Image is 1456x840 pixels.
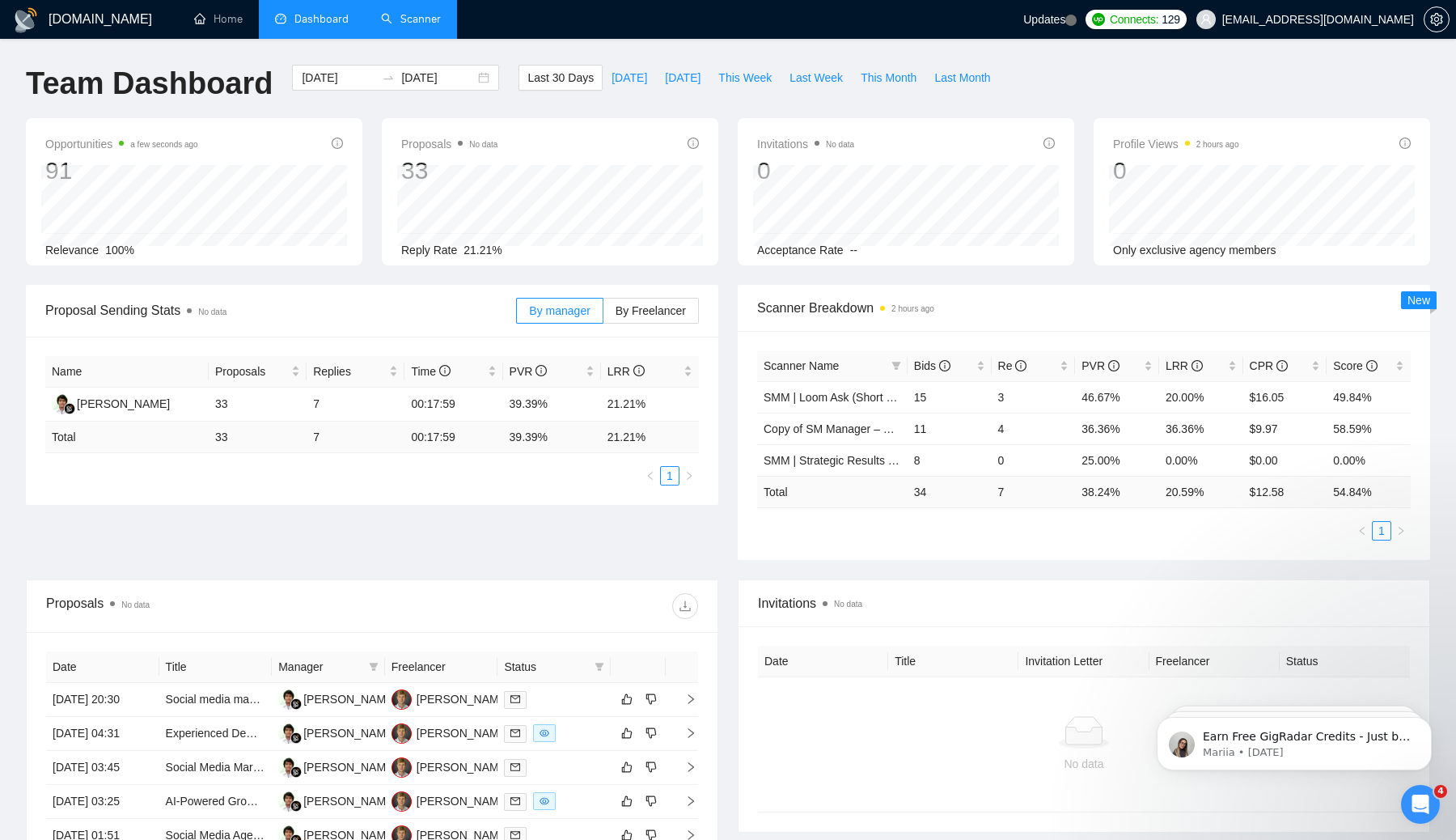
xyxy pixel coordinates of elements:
[757,476,908,507] td: Total
[439,365,451,376] span: info-circle
[166,727,586,740] a: Experienced Demand-Gen Social Media Specialist for Women-Focused Campaigns
[1391,521,1411,541] button: right
[888,354,904,378] span: filter
[1023,13,1065,26] span: Updates
[64,403,75,414] img: gigradar-bm.png
[660,466,679,486] li: 1
[709,65,781,91] button: This Week
[510,830,520,840] span: mail
[401,155,497,186] div: 33
[1327,381,1411,413] td: 49.84%
[850,244,857,257] span: --
[209,388,307,422] td: 33
[332,138,343,149] span: info-circle
[861,69,916,87] span: This Month
[1075,381,1159,413] td: 46.67%
[914,359,950,372] span: Bids
[307,422,404,453] td: 7
[621,761,633,774] span: like
[527,69,594,87] span: Last 30 Days
[198,308,226,316] span: No data
[641,689,661,709] button: dislike
[908,381,992,413] td: 15
[46,717,159,751] td: [DATE] 04:31
[13,7,39,33] img: logo
[1327,476,1411,507] td: 54.84 %
[601,388,699,422] td: 21.21%
[392,791,412,812] img: CS
[401,244,457,257] span: Reply Rate
[159,751,273,785] td: Social Media Marketing & PPC Advertising Expert Needed
[159,717,273,751] td: Experienced Demand-Gen Social Media Specialist for Women-Focused Campaigns
[852,65,925,91] button: This Month
[105,244,134,257] span: 100%
[891,361,901,371] span: filter
[1075,476,1159,507] td: 38.24 %
[1015,360,1026,371] span: info-circle
[661,467,679,485] a: 1
[617,723,637,743] button: like
[404,388,502,422] td: 00:17:59
[1113,244,1276,257] span: Only exclusive agency members
[510,728,520,738] span: mail
[1357,526,1367,536] span: left
[591,655,607,679] span: filter
[764,422,1085,435] span: Copy of SM Manager – Personal Brands | High-Intent Jobs Only
[1132,683,1456,796] iframe: Intercom notifications message
[313,363,386,380] span: Replies
[992,444,1076,476] td: 0
[540,728,549,738] span: eye
[1250,359,1288,372] span: CPR
[278,757,298,778] img: KJ
[1159,476,1243,507] td: 20.59 %
[535,365,547,376] span: info-circle
[1399,138,1411,149] span: info-circle
[908,413,992,444] td: 11
[672,593,698,619] button: download
[278,791,298,812] img: KJ
[645,761,657,774] span: dislike
[417,690,510,708] div: [PERSON_NAME]
[1043,138,1055,149] span: info-circle
[1159,381,1243,413] td: 20.00%
[1108,360,1120,371] span: info-circle
[392,760,510,773] a: CS[PERSON_NAME]
[1352,521,1372,541] li: Previous Page
[672,728,696,739] span: right
[1075,413,1159,444] td: 36.36%
[665,69,700,87] span: [DATE]
[529,304,590,317] span: By manager
[1243,381,1327,413] td: $16.05
[159,683,273,717] td: Social media management & content creation for Saas Start-up
[303,758,396,776] div: [PERSON_NAME]
[381,12,441,26] a: searchScanner
[672,795,696,807] span: right
[278,723,298,744] img: KJ
[633,365,645,376] span: info-circle
[621,693,633,706] span: like
[307,388,404,422] td: 7
[417,724,510,742] div: [PERSON_NAME]
[1333,359,1377,372] span: Score
[518,65,603,91] button: Last 30 Days
[1191,360,1203,371] span: info-circle
[278,726,396,739] a: KJ[PERSON_NAME]
[307,356,404,388] th: Replies
[303,724,396,742] div: [PERSON_NAME]
[1401,785,1440,824] iframe: Intercom live chat
[1196,140,1239,149] time: 2 hours ago
[510,694,520,704] span: mail
[672,762,696,773] span: right
[1327,413,1411,444] td: 58.59%
[503,388,601,422] td: 39.39%
[417,792,510,810] div: [PERSON_NAME]
[1113,134,1239,154] span: Profile Views
[758,646,888,677] th: Date
[209,422,307,453] td: 33
[510,365,548,378] span: PVR
[45,134,198,154] span: Opportunities
[404,422,502,453] td: 00:17:59
[77,395,170,413] div: [PERSON_NAME]
[1373,522,1390,540] a: 1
